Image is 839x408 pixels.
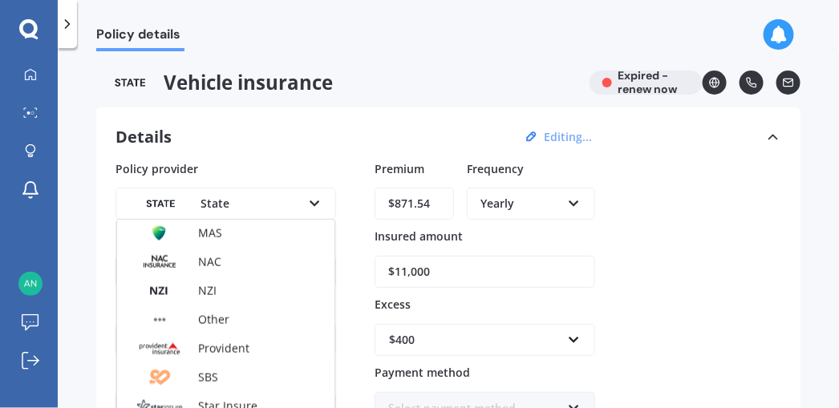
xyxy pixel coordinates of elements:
[539,130,597,144] button: Editing...
[198,283,217,298] span: NZI
[96,26,184,48] span: Policy details
[375,365,470,380] span: Payment method
[375,256,595,288] input: Enter amount
[116,160,198,176] span: Policy provider
[198,225,222,240] span: MAS
[129,195,302,212] div: State
[130,337,189,360] img: Provident.png
[116,324,336,356] input: Enter plate number
[375,297,411,312] span: Excess
[375,160,424,176] span: Premium
[375,188,454,220] input: Enter amount
[467,160,524,176] span: Frequency
[116,127,172,147] h3: Details
[96,71,577,95] span: Vehicle insurance
[198,312,229,327] span: Other
[130,222,189,244] img: Mas.png
[116,297,190,312] span: Plate number
[18,272,43,296] img: b7ca713ed33257e84b405de504d28f01
[389,331,561,349] div: $400
[198,341,249,356] span: Provident
[129,192,192,215] img: State-text-1.webp
[96,71,164,95] img: State-text-1.webp
[130,251,189,273] img: NAC-text.png
[198,370,218,385] span: SBS
[116,228,189,244] span: Renewal date
[198,254,221,269] span: NAC
[375,228,463,244] span: Insured amount
[130,366,189,389] img: SBS.png
[116,365,204,380] span: Insured address
[130,309,189,331] img: other-insurer.png
[480,195,561,212] div: Yearly
[130,280,189,302] img: NZI-text.webp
